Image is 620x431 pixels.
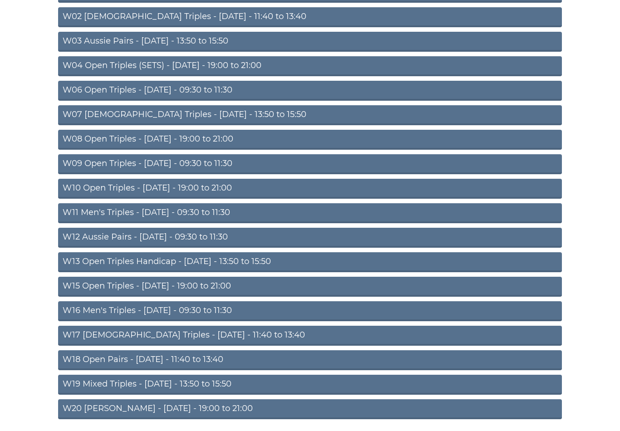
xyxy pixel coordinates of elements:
[58,130,562,150] a: W08 Open Triples - [DATE] - 19:00 to 21:00
[58,203,562,223] a: W11 Men's Triples - [DATE] - 09:30 to 11:30
[58,56,562,76] a: W04 Open Triples (SETS) - [DATE] - 19:00 to 21:00
[58,154,562,174] a: W09 Open Triples - [DATE] - 09:30 to 11:30
[58,179,562,199] a: W10 Open Triples - [DATE] - 19:00 to 21:00
[58,7,562,27] a: W02 [DEMOGRAPHIC_DATA] Triples - [DATE] - 11:40 to 13:40
[58,301,562,321] a: W16 Men's Triples - [DATE] - 09:30 to 11:30
[58,350,562,370] a: W18 Open Pairs - [DATE] - 11:40 to 13:40
[58,252,562,272] a: W13 Open Triples Handicap - [DATE] - 13:50 to 15:50
[58,32,562,52] a: W03 Aussie Pairs - [DATE] - 13:50 to 15:50
[58,228,562,248] a: W12 Aussie Pairs - [DATE] - 09:30 to 11:30
[58,375,562,395] a: W19 Mixed Triples - [DATE] - 13:50 to 15:50
[58,81,562,101] a: W06 Open Triples - [DATE] - 09:30 to 11:30
[58,399,562,419] a: W20 [PERSON_NAME] - [DATE] - 19:00 to 21:00
[58,105,562,125] a: W07 [DEMOGRAPHIC_DATA] Triples - [DATE] - 13:50 to 15:50
[58,326,562,346] a: W17 [DEMOGRAPHIC_DATA] Triples - [DATE] - 11:40 to 13:40
[58,277,562,297] a: W15 Open Triples - [DATE] - 19:00 to 21:00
